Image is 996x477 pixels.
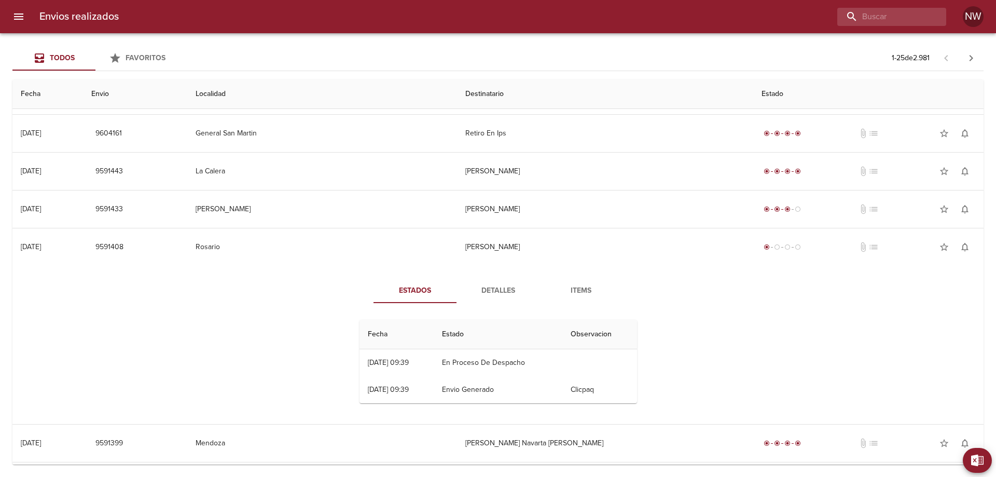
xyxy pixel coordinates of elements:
div: NW [963,6,984,27]
th: Fecha [12,79,83,109]
span: radio_button_checked [774,440,780,446]
button: Activar notificaciones [955,161,975,182]
span: notifications_none [960,128,970,139]
span: notifications_none [960,438,970,448]
span: No tiene pedido asociado [868,204,879,214]
th: Estado [434,320,562,349]
div: Abrir información de usuario [963,6,984,27]
span: 9591433 [95,203,123,216]
span: 9604161 [95,127,122,140]
button: Agregar a favoritos [934,161,955,182]
div: [DATE] [21,439,41,447]
span: radio_button_checked [784,130,791,137]
div: [DATE] 09:39 [368,358,409,367]
span: radio_button_checked [774,206,780,212]
span: radio_button_checked [774,130,780,137]
button: Exportar Excel [963,448,992,473]
td: [PERSON_NAME] [457,190,753,228]
button: menu [6,4,31,29]
button: 9591399 [91,434,127,453]
div: Entregado [762,128,803,139]
div: Tabs Envios [12,46,178,71]
span: No tiene pedido asociado [868,438,879,448]
h6: Envios realizados [39,8,119,25]
td: Mendoza [187,425,457,462]
span: radio_button_unchecked [795,244,801,250]
div: [DATE] 09:39 [368,385,409,394]
span: No tiene documentos adjuntos [858,166,868,176]
span: star_border [939,438,949,448]
span: radio_button_checked [795,168,801,174]
button: Activar notificaciones [955,433,975,454]
span: radio_button_checked [764,440,770,446]
span: Pagina anterior [934,52,959,63]
span: Estados [380,284,450,297]
span: No tiene documentos adjuntos [858,438,868,448]
span: Todos [50,53,75,62]
button: 9591433 [91,200,127,219]
td: General San Martin [187,115,457,152]
span: radio_button_checked [784,168,791,174]
td: [PERSON_NAME] [457,228,753,266]
td: [PERSON_NAME] [457,153,753,190]
button: Agregar a favoritos [934,237,955,257]
span: No tiene pedido asociado [868,128,879,139]
td: [PERSON_NAME] Navarta [PERSON_NAME] [457,425,753,462]
div: En viaje [762,204,803,214]
p: 1 - 25 de 2.981 [892,53,930,63]
span: radio_button_checked [764,244,770,250]
span: radio_button_checked [784,440,791,446]
th: Fecha [359,320,434,349]
span: radio_button_unchecked [774,244,780,250]
button: 9591443 [91,162,127,181]
span: radio_button_checked [774,168,780,174]
button: Activar notificaciones [955,199,975,220]
span: star_border [939,242,949,252]
td: [PERSON_NAME] [187,190,457,228]
span: star_border [939,204,949,214]
td: Retiro En Ips [457,115,753,152]
button: 9591408 [91,238,128,257]
div: [DATE] [21,129,41,138]
th: Estado [753,79,984,109]
span: 9591443 [95,165,123,178]
button: 9604161 [91,124,126,143]
div: [DATE] [21,242,41,251]
span: radio_button_checked [764,206,770,212]
span: No tiene pedido asociado [868,166,879,176]
div: [DATE] [21,205,41,213]
span: Detalles [463,284,533,297]
span: radio_button_checked [784,206,791,212]
span: radio_button_unchecked [795,206,801,212]
th: Destinatario [457,79,753,109]
span: Items [546,284,616,297]
button: Activar notificaciones [955,237,975,257]
span: Favoritos [126,53,165,62]
th: Localidad [187,79,457,109]
span: star_border [939,166,949,176]
div: Generado [762,242,803,252]
span: 9591408 [95,241,123,254]
span: No tiene documentos adjuntos [858,204,868,214]
div: Entregado [762,438,803,448]
td: Rosario [187,228,457,266]
button: Agregar a favoritos [934,199,955,220]
td: En Proceso De Despacho [434,349,562,376]
div: Tabs detalle de guia [374,278,622,303]
button: Activar notificaciones [955,123,975,144]
th: Observacion [562,320,637,349]
span: notifications_none [960,242,970,252]
span: 9591399 [95,437,123,450]
span: Pagina siguiente [959,46,984,71]
div: Entregado [762,166,803,176]
td: Clicpaq [562,376,637,403]
td: La Calera [187,153,457,190]
span: radio_button_checked [764,130,770,137]
th: Envio [83,79,187,109]
table: Tabla de seguimiento [359,320,637,403]
div: [DATE] [21,167,41,175]
span: radio_button_unchecked [784,244,791,250]
span: radio_button_checked [764,168,770,174]
span: No tiene documentos adjuntos [858,242,868,252]
span: notifications_none [960,166,970,176]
